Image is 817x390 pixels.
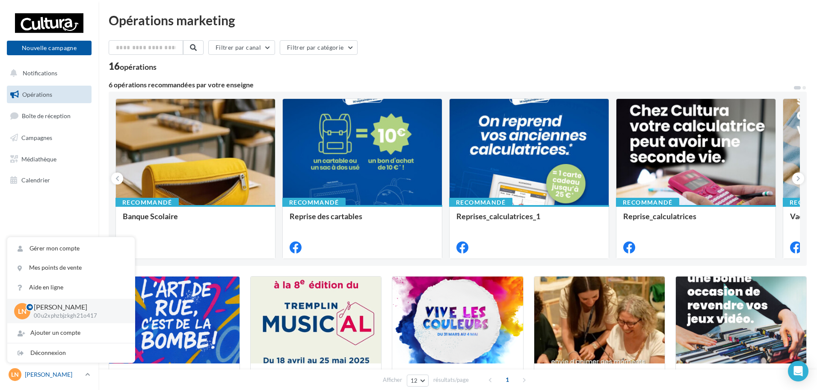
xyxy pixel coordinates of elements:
[7,323,135,342] div: Ajouter un compte
[616,198,679,207] div: Recommandé
[109,62,157,71] div: 16
[7,239,135,258] a: Gérer mon compte
[623,212,769,229] div: Reprise_calculatrices
[7,343,135,363] div: Déconnexion
[11,370,19,379] span: Ln
[208,40,275,55] button: Filtrer par canal
[34,302,121,312] p: [PERSON_NAME]
[280,40,358,55] button: Filtrer par catégorie
[7,258,135,277] a: Mes points de vente
[7,41,92,55] button: Nouvelle campagne
[383,376,402,384] span: Afficher
[5,107,93,125] a: Boîte de réception
[115,198,179,207] div: Recommandé
[449,198,512,207] div: Recommandé
[120,63,157,71] div: opérations
[282,198,346,207] div: Recommandé
[18,306,27,316] span: Ln
[411,377,418,384] span: 12
[34,312,121,320] p: 00u2xphzbjzkgh21o417
[123,212,268,229] div: Banque Scolaire
[109,14,807,27] div: Opérations marketing
[21,176,50,184] span: Calendrier
[433,376,469,384] span: résultats/page
[456,212,602,229] div: Reprises_calculatrices_1
[5,171,93,189] a: Calendrier
[21,155,56,162] span: Médiathèque
[500,373,514,387] span: 1
[21,134,52,141] span: Campagnes
[109,81,793,88] div: 6 opérations recommandées par votre enseigne
[5,150,93,168] a: Médiathèque
[5,64,90,82] button: Notifications
[7,278,135,297] a: Aide en ligne
[22,112,71,119] span: Boîte de réception
[788,361,808,381] div: Open Intercom Messenger
[23,69,57,77] span: Notifications
[407,375,429,387] button: 12
[25,370,82,379] p: [PERSON_NAME]
[22,91,52,98] span: Opérations
[7,366,92,383] a: Ln [PERSON_NAME]
[5,86,93,104] a: Opérations
[290,212,435,229] div: Reprise des cartables
[5,129,93,147] a: Campagnes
